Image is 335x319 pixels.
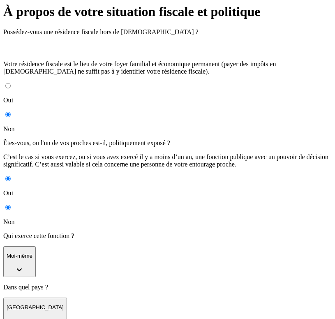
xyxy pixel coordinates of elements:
[3,28,332,36] p: Possédez-vous une résidence fiscale hors de [DEMOGRAPHIC_DATA] ?
[5,112,11,117] input: Non
[3,125,332,133] p: Non
[5,83,11,88] input: Oui
[3,97,332,104] p: Oui
[7,253,32,259] p: Moi-même
[3,284,332,291] p: Dans quel pays ?
[3,246,36,277] button: Moi-même
[7,304,64,310] p: [GEOGRAPHIC_DATA]
[3,153,332,168] p: C’est le cas si vous exercez, ou si vous avez exercé il y a moins d’un an, une fonction publique ...
[5,205,11,210] input: Non
[3,4,332,19] h1: À propos de votre situation fiscale et politique
[3,218,332,226] p: Non
[5,176,11,181] input: Oui
[3,190,332,197] p: Oui
[3,60,332,75] p: Votre résidence fiscale est le lieu de votre foyer familial et économique permanent (payer des im...
[3,139,332,147] p: Êtes-vous, ou l'un de vos proches est-il, politiquement exposé ?
[3,232,332,240] p: Qui exerce cette fonction ?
